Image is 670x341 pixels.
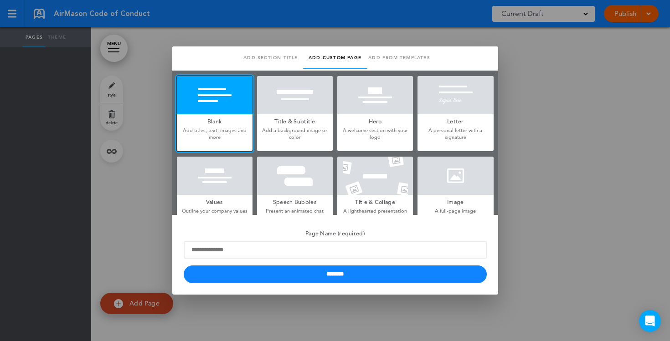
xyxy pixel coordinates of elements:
[184,226,487,239] h5: Page Name (required)
[367,46,432,69] a: Add from templates
[257,208,333,222] p: Present an animated chat conversation
[177,114,253,127] h5: Blank
[417,114,493,127] h5: Letter
[257,195,333,208] h5: Speech Bubbles
[257,127,333,141] p: Add a background image or color
[337,114,413,127] h5: Hero
[177,208,253,222] p: Outline your company values or mantras
[639,310,661,332] div: Open Intercom Messenger
[417,208,493,214] p: A full-page image
[177,195,253,208] h5: Values
[417,127,493,141] p: A personal letter with a signature
[239,46,303,69] a: Add section title
[337,195,413,208] h5: Title & Collage
[177,127,253,141] p: Add titles, text, images and more
[417,195,493,208] h5: Image
[337,127,413,141] p: A welcome section with your logo
[184,241,487,259] input: Page Name (required)
[303,46,367,69] a: Add custom page
[257,114,333,127] h5: Title & Subtitle
[337,208,413,214] p: A lighthearted presentation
